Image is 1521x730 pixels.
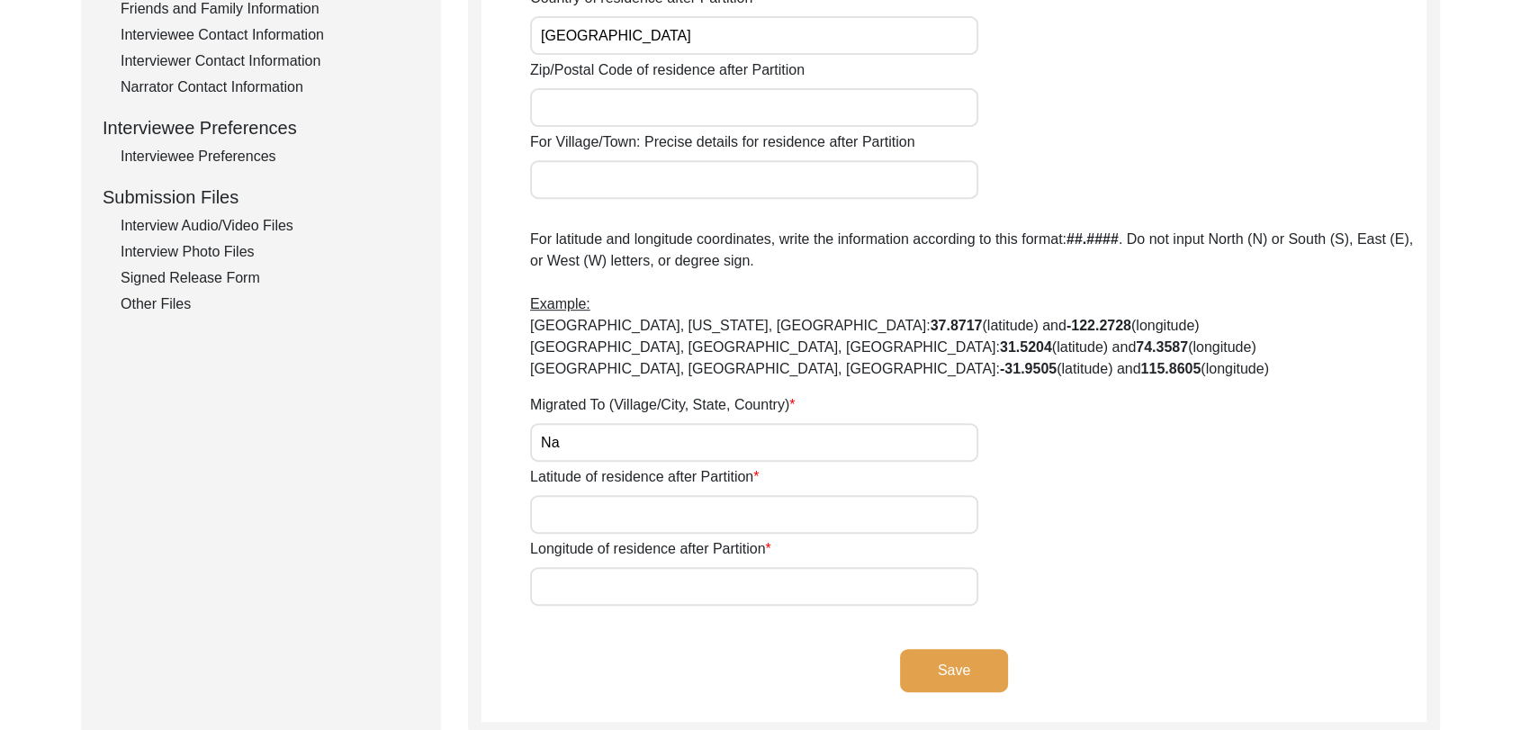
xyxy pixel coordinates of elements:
[121,146,419,167] div: Interviewee Preferences
[530,466,759,488] label: Latitude of residence after Partition
[1140,361,1201,376] b: 115.8605
[530,394,795,416] label: Migrated To (Village/City, State, Country)
[1000,339,1052,355] b: 31.5204
[530,131,914,153] label: For Village/Town: Precise details for residence after Partition
[1066,231,1119,247] b: ##.####
[530,229,1426,380] p: For latitude and longitude coordinates, write the information according to this format: . Do not ...
[530,296,590,311] span: Example:
[103,184,419,211] div: Submission Files
[530,59,805,81] label: Zip/Postal Code of residence after Partition
[121,267,419,289] div: Signed Release Form
[1066,318,1131,333] b: -122.2728
[121,293,419,315] div: Other Files
[103,114,419,141] div: Interviewee Preferences
[121,77,419,98] div: Narrator Contact Information
[530,538,771,560] label: Longitude of residence after Partition
[931,318,983,333] b: 37.8717
[900,649,1008,692] button: Save
[1000,361,1057,376] b: -31.9505
[121,215,419,237] div: Interview Audio/Video Files
[121,24,419,46] div: Interviewee Contact Information
[1136,339,1188,355] b: 74.3587
[121,50,419,72] div: Interviewer Contact Information
[121,241,419,263] div: Interview Photo Files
